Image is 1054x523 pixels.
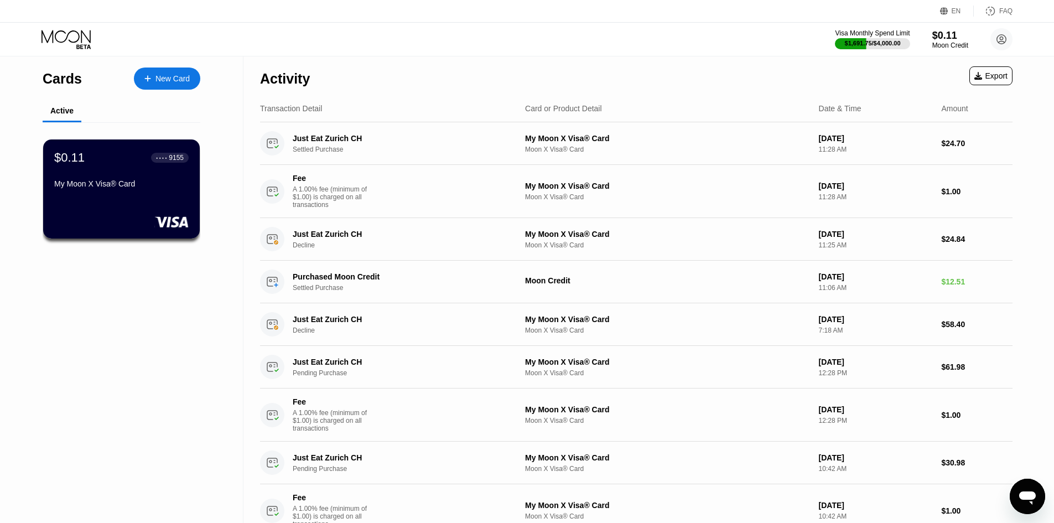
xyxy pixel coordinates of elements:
div: Moon X Visa® Card [525,369,810,377]
div: [DATE] [819,272,933,281]
div: Activity [260,71,310,87]
div: $30.98 [941,458,1013,467]
div: [DATE] [819,501,933,510]
div: Moon X Visa® Card [525,146,810,153]
div: [DATE] [819,134,933,143]
div: $24.84 [941,235,1013,244]
div: Card or Product Detail [525,104,602,113]
div: Just Eat Zurich CHPending PurchaseMy Moon X Visa® CardMoon X Visa® Card[DATE]10:42 AM$30.98 [260,442,1013,484]
div: My Moon X Visa® Card [525,315,810,324]
div: Transaction Detail [260,104,322,113]
div: Just Eat Zurich CHDeclineMy Moon X Visa® CardMoon X Visa® Card[DATE]11:25 AM$24.84 [260,218,1013,261]
iframe: Schaltfläche zum Öffnen des Messaging-Fensters [1010,479,1045,514]
div: Cards [43,71,82,87]
div: $0.11 [54,151,85,165]
div: EN [940,6,974,17]
div: Fee [293,397,370,406]
div: FAQ [999,7,1013,15]
div: A 1.00% fee (minimum of $1.00) is charged on all transactions [293,409,376,432]
div: New Card [155,74,190,84]
div: 10:42 AM [819,465,933,473]
div: Moon X Visa® Card [525,512,810,520]
div: Just Eat Zurich CH [293,315,507,324]
div: Moon Credit [932,42,968,49]
div: $12.51 [941,277,1013,286]
div: Visa Monthly Spend Limit$1,691.75/$4,000.00 [835,29,910,49]
div: Active [50,106,74,115]
div: $0.11● ● ● ●9155My Moon X Visa® Card [43,139,200,239]
div: $1.00 [941,506,1013,515]
div: $0.11Moon Credit [932,30,968,49]
div: ● ● ● ● [156,156,167,159]
div: Fee [293,174,370,183]
div: Purchased Moon Credit [293,272,507,281]
div: Just Eat Zurich CHDeclineMy Moon X Visa® CardMoon X Visa® Card[DATE]7:18 AM$58.40 [260,303,1013,346]
div: Just Eat Zurich CHPending PurchaseMy Moon X Visa® CardMoon X Visa® Card[DATE]12:28 PM$61.98 [260,346,1013,389]
div: Moon X Visa® Card [525,327,810,334]
div: Export [969,66,1013,85]
div: Pending Purchase [293,369,523,377]
div: Moon X Visa® Card [525,417,810,424]
div: [DATE] [819,315,933,324]
div: $0.11 [932,30,968,42]
div: Decline [293,241,523,249]
div: My Moon X Visa® Card [525,134,810,143]
div: FAQ [974,6,1013,17]
div: Moon X Visa® Card [525,465,810,473]
div: 11:28 AM [819,193,933,201]
div: Moon X Visa® Card [525,241,810,249]
div: A 1.00% fee (minimum of $1.00) is charged on all transactions [293,185,376,209]
div: Just Eat Zurich CH [293,453,507,462]
div: 12:28 PM [819,369,933,377]
div: 7:18 AM [819,327,933,334]
div: 11:25 AM [819,241,933,249]
div: My Moon X Visa® Card [525,182,810,190]
div: New Card [134,68,200,90]
div: Decline [293,327,523,334]
div: My Moon X Visa® Card [54,179,189,188]
div: Purchased Moon CreditSettled PurchaseMoon Credit[DATE]11:06 AM$12.51 [260,261,1013,303]
div: Just Eat Zurich CH [293,358,507,366]
div: FeeA 1.00% fee (minimum of $1.00) is charged on all transactionsMy Moon X Visa® CardMoon X Visa® ... [260,165,1013,218]
div: Just Eat Zurich CHSettled PurchaseMy Moon X Visa® CardMoon X Visa® Card[DATE]11:28 AM$24.70 [260,122,1013,165]
div: $61.98 [941,363,1013,371]
div: [DATE] [819,182,933,190]
div: 12:28 PM [819,417,933,424]
div: 9155 [169,154,184,162]
div: 11:06 AM [819,284,933,292]
div: [DATE] [819,453,933,462]
div: [DATE] [819,358,933,366]
div: $1.00 [941,411,1013,420]
div: Pending Purchase [293,465,523,473]
div: My Moon X Visa® Card [525,358,810,366]
div: Settled Purchase [293,146,523,153]
div: EN [952,7,961,15]
div: Fee [293,493,370,502]
div: Moon X Visa® Card [525,193,810,201]
div: $1.00 [941,187,1013,196]
div: $24.70 [941,139,1013,148]
div: FeeA 1.00% fee (minimum of $1.00) is charged on all transactionsMy Moon X Visa® CardMoon X Visa® ... [260,389,1013,442]
div: My Moon X Visa® Card [525,405,810,414]
div: $58.40 [941,320,1013,329]
div: Export [974,71,1008,80]
div: Date & Time [819,104,861,113]
div: 10:42 AM [819,512,933,520]
div: 11:28 AM [819,146,933,153]
div: Moon Credit [525,276,810,285]
div: [DATE] [819,230,933,239]
div: Amount [941,104,968,113]
div: Visa Monthly Spend Limit [835,29,910,37]
div: Just Eat Zurich CH [293,230,507,239]
div: $1,691.75 / $4,000.00 [845,40,901,46]
div: My Moon X Visa® Card [525,453,810,462]
div: Just Eat Zurich CH [293,134,507,143]
div: Settled Purchase [293,284,523,292]
div: My Moon X Visa® Card [525,230,810,239]
div: [DATE] [819,405,933,414]
div: My Moon X Visa® Card [525,501,810,510]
